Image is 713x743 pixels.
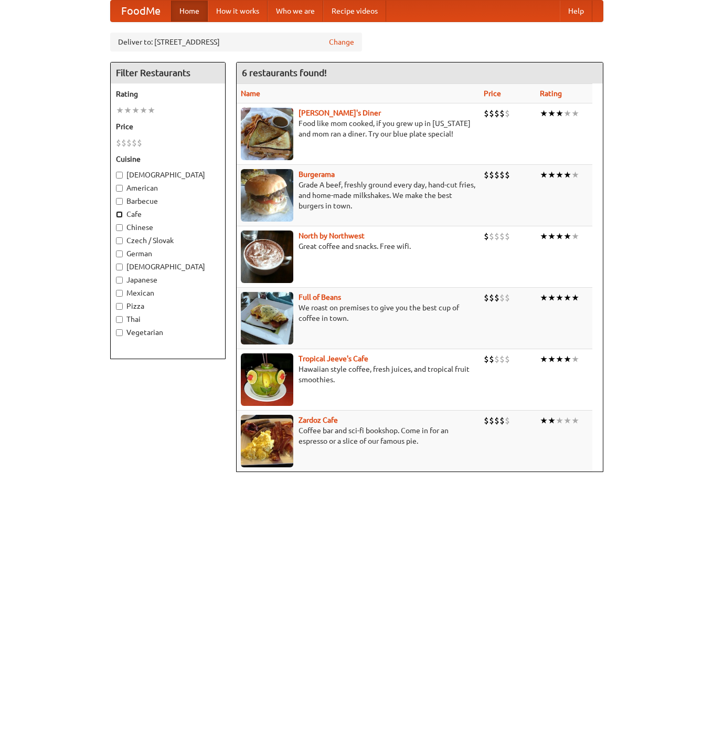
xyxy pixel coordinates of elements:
[484,108,489,119] li: $
[116,290,123,297] input: Mexican
[116,301,220,311] label: Pizza
[489,108,494,119] li: $
[556,231,563,242] li: ★
[241,108,293,160] img: sallys.jpg
[563,231,571,242] li: ★
[499,108,505,119] li: $
[489,415,494,426] li: $
[116,211,123,218] input: Cafe
[299,170,335,179] a: Burgerama
[121,137,126,149] li: $
[499,353,505,365] li: $
[116,185,123,192] input: American
[241,425,475,446] p: Coffee bar and sci-fi bookshop. Come in for an espresso or a slice of our famous pie.
[556,169,563,181] li: ★
[116,198,123,205] input: Barbecue
[499,415,505,426] li: $
[116,237,123,244] input: Czech / Slovak
[548,292,556,304] li: ★
[505,292,510,304] li: $
[116,314,220,325] label: Thai
[484,169,489,181] li: $
[116,327,220,338] label: Vegetarian
[132,104,140,116] li: ★
[242,68,327,78] ng-pluralize: 6 restaurants found!
[208,1,268,22] a: How it works
[116,89,220,99] h5: Rating
[116,235,220,246] label: Czech / Slovak
[556,415,563,426] li: ★
[299,416,338,424] a: Zardoz Cafe
[116,264,123,270] input: [DEMOGRAPHIC_DATA]
[116,303,123,310] input: Pizza
[560,1,592,22] a: Help
[116,261,220,272] label: [DEMOGRAPHIC_DATA]
[556,292,563,304] li: ★
[241,169,293,222] img: burgerama.jpg
[494,169,499,181] li: $
[563,353,571,365] li: ★
[484,415,489,426] li: $
[116,250,123,257] input: German
[540,169,548,181] li: ★
[563,169,571,181] li: ★
[116,196,220,206] label: Barbecue
[571,169,579,181] li: ★
[571,108,579,119] li: ★
[116,224,123,231] input: Chinese
[132,137,137,149] li: $
[110,33,362,51] div: Deliver to: [STREET_ADDRESS]
[484,231,489,242] li: $
[116,154,220,164] h5: Cuisine
[499,292,505,304] li: $
[116,288,220,298] label: Mexican
[124,104,132,116] li: ★
[116,121,220,132] h5: Price
[505,231,510,242] li: $
[241,353,293,406] img: jeeves.jpg
[556,108,563,119] li: ★
[299,354,368,363] a: Tropical Jeeve's Cafe
[540,231,548,242] li: ★
[499,169,505,181] li: $
[540,108,548,119] li: ★
[116,222,220,233] label: Chinese
[494,108,499,119] li: $
[548,231,556,242] li: ★
[299,109,381,117] a: [PERSON_NAME]'s Diner
[505,353,510,365] li: $
[494,292,499,304] li: $
[268,1,323,22] a: Who we are
[299,232,365,240] a: North by Northwest
[548,415,556,426] li: ★
[241,292,293,344] img: beans.jpg
[505,108,510,119] li: $
[484,353,489,365] li: $
[505,415,510,426] li: $
[116,329,123,336] input: Vegetarian
[116,248,220,259] label: German
[499,231,505,242] li: $
[548,169,556,181] li: ★
[299,293,341,301] b: Full of Beans
[116,316,123,323] input: Thai
[241,231,293,283] img: north.jpg
[571,231,579,242] li: ★
[116,137,121,149] li: $
[563,415,571,426] li: ★
[563,292,571,304] li: ★
[241,415,293,467] img: zardoz.jpg
[116,170,220,180] label: [DEMOGRAPHIC_DATA]
[489,292,494,304] li: $
[540,292,548,304] li: ★
[540,415,548,426] li: ★
[116,277,123,284] input: Japanese
[571,415,579,426] li: ★
[171,1,208,22] a: Home
[241,302,475,323] p: We roast on premises to give you the best cup of coffee in town.
[140,104,147,116] li: ★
